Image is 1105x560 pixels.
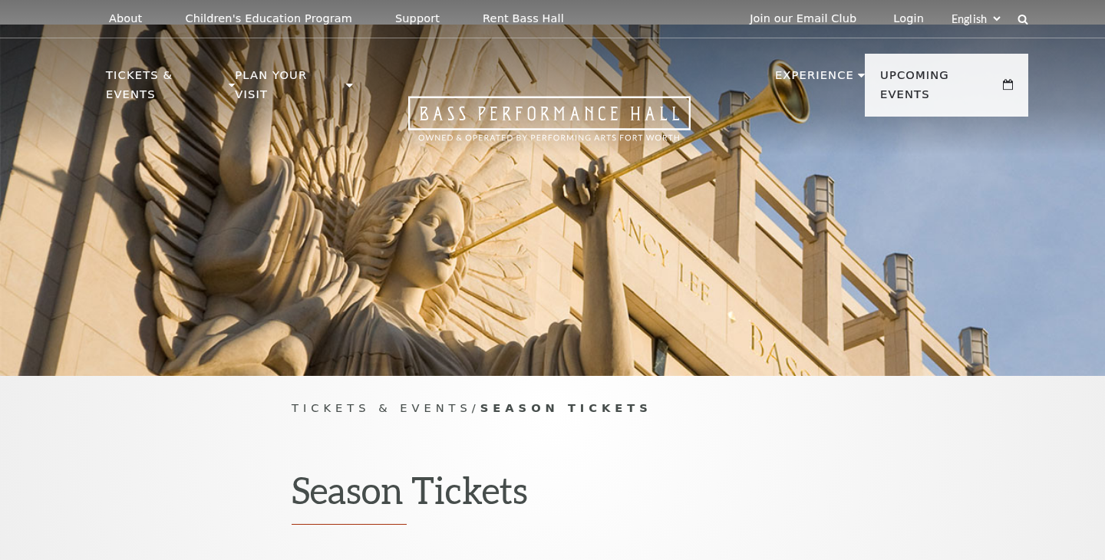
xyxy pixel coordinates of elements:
[483,12,564,25] p: Rent Bass Hall
[292,401,472,414] span: Tickets & Events
[395,12,440,25] p: Support
[880,66,999,113] p: Upcoming Events
[480,401,652,414] span: Season Tickets
[292,468,813,525] h1: Season Tickets
[292,399,813,418] p: /
[109,12,142,25] p: About
[235,66,342,113] p: Plan Your Visit
[775,66,854,94] p: Experience
[948,12,1003,26] select: Select:
[185,12,352,25] p: Children's Education Program
[106,66,225,113] p: Tickets & Events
